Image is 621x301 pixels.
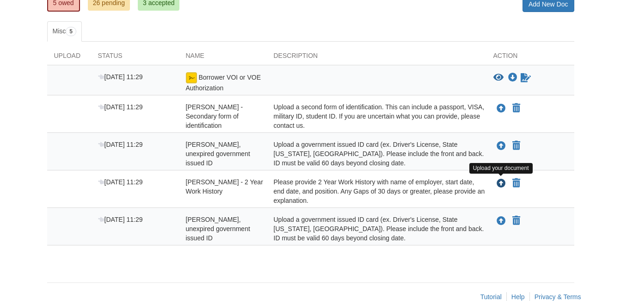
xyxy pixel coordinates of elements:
button: Upload Delores Barlow - Valid, unexpired government issued ID [496,140,507,152]
span: [PERSON_NAME], unexpired government issued ID [186,216,250,242]
div: Upload a government issued ID card (ex. Driver's License, State [US_STATE], [GEOGRAPHIC_DATA]). P... [267,215,486,243]
button: Upload Rodney Whitaker - 2 Year Work History [496,177,507,189]
span: [DATE] 11:29 [98,178,143,186]
button: Declare Rodney Whitaker - Valid, unexpired government issued ID not applicable [511,215,521,226]
a: Tutorial [480,293,502,301]
span: [DATE] 11:29 [98,216,143,223]
a: Download Borrower VOI or VOE Authorization [508,74,517,82]
button: Declare Delores Barlow - Valid, unexpired government issued ID not applicable [511,140,521,151]
a: Privacy & Terms [535,293,581,301]
span: [DATE] 11:29 [98,73,143,81]
img: esign [186,72,197,83]
span: [PERSON_NAME], unexpired government issued ID [186,141,250,167]
a: Help [511,293,525,301]
button: Declare Delores Barlow - Secondary form of identification not applicable [511,103,521,114]
span: Borrower VOI or VOE Authorization [186,74,261,92]
span: [PERSON_NAME] - Secondary form of identification [186,103,243,129]
span: [DATE] 11:29 [98,103,143,111]
span: [PERSON_NAME] - 2 Year Work History [186,178,263,195]
button: View Borrower VOI or VOE Authorization [493,73,504,82]
div: Please provide 2 Year Work History with name of employer, start date, end date, and position. Any... [267,177,486,205]
button: Upload Rodney Whitaker - Valid, unexpired government issued ID [496,215,507,227]
button: Declare Rodney Whitaker - 2 Year Work History not applicable [511,178,521,189]
button: Upload Delores Barlow - Secondary form of identification [496,102,507,114]
span: 5 [66,27,76,36]
div: Upload [47,51,91,65]
div: Upload a government issued ID card (ex. Driver's License, State [US_STATE], [GEOGRAPHIC_DATA]). P... [267,140,486,168]
div: Name [179,51,267,65]
div: Description [267,51,486,65]
div: Action [486,51,574,65]
a: Misc [47,21,82,42]
a: Waiting for your co-borrower to e-sign [520,72,532,83]
div: Status [91,51,179,65]
span: [DATE] 11:29 [98,141,143,148]
div: Upload your document [469,163,533,174]
div: Upload a second form of identification. This can include a passport, VISA, military ID, student I... [267,102,486,130]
